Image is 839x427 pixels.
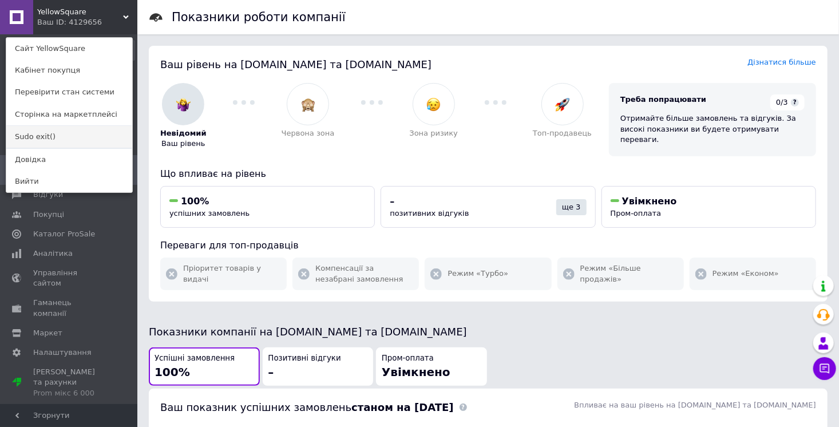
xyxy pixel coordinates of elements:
span: Треба попрацювати [620,95,706,104]
span: ? [791,98,799,106]
span: Увімкнено [622,196,677,207]
span: YellowSquare [37,7,123,17]
span: Позитивні відгуки [268,353,341,364]
span: успішних замовлень [169,209,250,218]
a: Перевірити стан системи [6,81,132,103]
span: [PERSON_NAME] та рахунки [33,367,106,398]
span: позитивних відгуків [390,209,469,218]
span: – [390,196,394,207]
span: Пром-оплата [382,353,434,364]
div: Prom мікс 6 000 [33,388,106,398]
span: Режим «Більше продажів» [580,263,678,284]
span: Ваш рівень на [DOMAIN_NAME] та [DOMAIN_NAME] [160,58,432,70]
img: :rocket: [555,97,569,112]
span: Каталог ProSale [33,229,95,239]
span: Налаштування [33,347,92,358]
img: :disappointed_relieved: [426,97,441,112]
h1: Показники роботи компанії [172,10,346,24]
span: 100% [155,365,190,379]
span: Переваги для топ-продавців [160,240,299,251]
a: Сайт YellowSquare [6,38,132,60]
span: Пріоритет товарів у видачі [183,263,281,284]
div: ще 3 [556,199,587,215]
button: –позитивних відгуківще 3 [381,186,595,228]
span: Впливає на ваш рівень на [DOMAIN_NAME] та [DOMAIN_NAME] [574,401,816,409]
span: Увімкнено [382,365,450,379]
a: Кабінет покупця [6,60,132,81]
button: Успішні замовлення100% [149,347,260,386]
a: Дізнатися більше [747,58,816,66]
span: Невідомий [160,128,207,139]
span: Червона зона [282,128,335,139]
button: УвімкненоПром-оплата [601,186,816,228]
span: Ваш рівень [161,139,205,149]
span: Зона ризику [410,128,458,139]
span: 100% [181,196,209,207]
a: Довідка [6,149,132,171]
span: Покупці [33,209,64,220]
div: 0/3 [770,94,805,110]
span: Гаманець компанії [33,298,106,318]
button: Пром-оплатаУвімкнено [376,347,487,386]
a: Sudo exit() [6,126,132,148]
span: Пром-оплата [611,209,662,218]
button: 100%успішних замовлень [160,186,375,228]
span: Аналітика [33,248,73,259]
span: Режим «Турбо» [448,268,508,279]
span: Режим «Економ» [713,268,779,279]
button: Чат з покупцем [813,357,836,380]
img: :woman-shrugging: [176,97,191,112]
span: – [268,365,274,379]
span: Що впливає на рівень [160,168,266,179]
span: Ваш показник успішних замовлень [160,401,454,413]
a: Сторінка на маркетплейсі [6,104,132,125]
span: Топ-продавець [533,128,592,139]
b: станом на [DATE] [351,401,453,413]
img: :see_no_evil: [301,97,315,112]
span: Успішні замовлення [155,353,235,364]
span: Показники компанії на [DOMAIN_NAME] та [DOMAIN_NAME] [149,326,467,338]
button: Позитивні відгуки– [263,347,374,386]
span: Маркет [33,328,62,338]
span: Відгуки [33,189,63,200]
div: Ваш ID: 4129656 [37,17,85,27]
span: Управління сайтом [33,268,106,288]
div: Отримайте більше замовлень та відгуків. За високі показники ви будете отримувати переваги. [620,113,805,145]
span: Компенсації за незабрані замовлення [315,263,413,284]
a: Вийти [6,171,132,192]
